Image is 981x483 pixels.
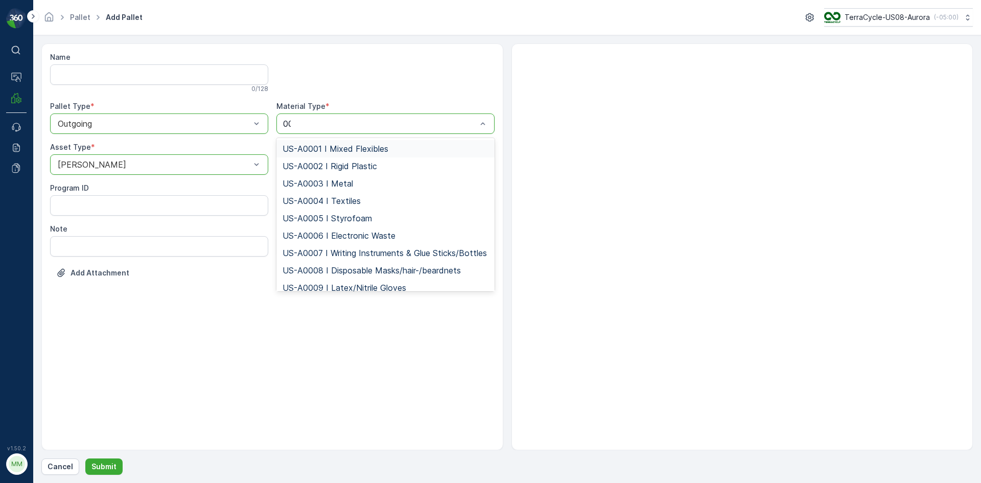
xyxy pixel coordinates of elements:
span: 35 [57,218,66,227]
span: - [54,201,57,210]
span: Tare Weight : [9,218,57,227]
span: [PERSON_NAME] [54,235,112,244]
span: US-A0008 I Disposable Masks/hair-/beardnets [283,266,461,275]
span: Net Weight : [9,201,54,210]
button: Submit [85,458,123,475]
span: Total Weight : [9,185,60,193]
a: Homepage [43,15,55,24]
label: Material Type [276,102,325,110]
label: Program ID [50,183,89,192]
button: MM [6,453,27,475]
img: image_ci7OI47.png [824,12,840,23]
span: US-A0007 I Writing Instruments & Glue Sticks/Bottles [283,248,487,258]
span: v 1.50.2 [6,445,27,451]
span: US-A0009 I Latex/Nitrile Gloves [283,283,406,292]
p: Pallet_US08 #8574 [451,9,528,21]
span: Name : [9,168,34,176]
span: US-A0003 I Metal [283,179,353,188]
span: US-A0006 I Electronic Waste [283,231,395,240]
div: MM [9,456,25,472]
label: Name [50,53,71,61]
span: Material : [9,252,43,261]
span: Add Pallet [104,12,145,22]
p: Add Attachment [71,268,129,278]
p: Cancel [48,462,73,472]
label: Pallet Type [50,102,90,110]
span: Asset Type : [9,235,54,244]
span: 35 [60,185,68,193]
p: TerraCycle-US08-Aurora [845,12,930,22]
button: Cancel [41,458,79,475]
img: logo [6,8,27,29]
span: US-A0005 I Styrofoam [283,214,372,223]
button: Upload File [50,265,135,281]
span: US-A0001 I Mixed Flexibles [43,252,141,261]
span: US-A0001 I Mixed Flexibles [283,144,388,153]
span: Pallet_US08 #8574 [34,168,100,176]
p: 0 / 128 [251,85,268,93]
a: Pallet [70,13,90,21]
p: ( -05:00 ) [934,13,959,21]
p: Submit [91,462,116,472]
span: US-A0002 I Rigid Plastic [283,162,377,171]
label: Note [50,224,67,233]
span: US-A0004 I Textiles [283,196,361,205]
label: Asset Type [50,143,91,151]
button: TerraCycle-US08-Aurora(-05:00) [824,8,973,27]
